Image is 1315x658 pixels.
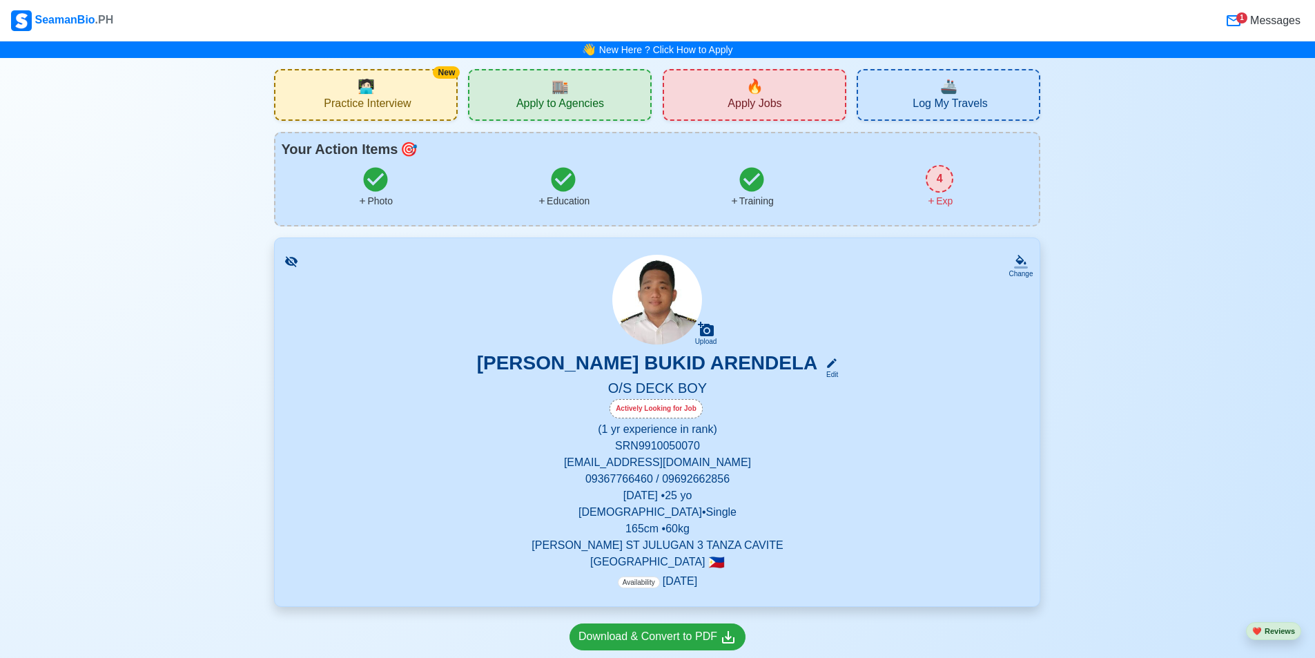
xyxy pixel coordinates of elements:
[940,76,957,97] span: travel
[291,521,1023,537] p: 165 cm • 60 kg
[926,165,953,193] div: 4
[695,338,717,346] div: Upload
[291,504,1023,521] p: [DEMOGRAPHIC_DATA] • Single
[400,139,418,159] span: todo
[291,537,1023,554] p: [PERSON_NAME] ST JULUGAN 3 TANZA CAVITE
[578,39,599,60] span: bell
[291,554,1023,570] p: [GEOGRAPHIC_DATA]
[552,76,569,97] span: agencies
[578,628,737,646] div: Download & Convert to PDF
[281,139,1033,159] div: Your Action Items
[610,399,703,418] div: Actively Looking for Job
[746,76,763,97] span: new
[537,194,590,209] div: Education
[291,471,1023,487] p: 09367766460 / 09692662856
[1236,12,1247,23] div: 1
[433,66,460,79] div: New
[1247,12,1301,29] span: Messages
[358,194,393,209] div: Photo
[358,76,375,97] span: interview
[477,351,818,380] h3: [PERSON_NAME] BUKID ARENDELA
[618,577,660,588] span: Availability
[618,573,697,590] p: [DATE]
[820,369,838,380] div: Edit
[728,97,781,114] span: Apply Jobs
[291,438,1023,454] p: SRN 9910050070
[324,97,411,114] span: Practice Interview
[569,623,746,650] a: Download & Convert to PDF
[291,487,1023,504] p: [DATE] • 25 yo
[1252,627,1262,635] span: heart
[11,10,113,31] div: SeamanBio
[1246,622,1301,641] button: heartReviews
[95,14,114,26] span: .PH
[516,97,604,114] span: Apply to Agencies
[291,380,1023,399] h5: O/S DECK BOY
[291,454,1023,471] p: [EMAIL_ADDRESS][DOMAIN_NAME]
[913,97,987,114] span: Log My Travels
[291,421,1023,438] p: (1 yr experience in rank)
[926,194,953,209] div: Exp
[599,44,733,55] a: New Here ? Click How to Apply
[11,10,32,31] img: Logo
[708,556,725,569] span: 🇵🇭
[730,194,774,209] div: Training
[1009,269,1033,279] div: Change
